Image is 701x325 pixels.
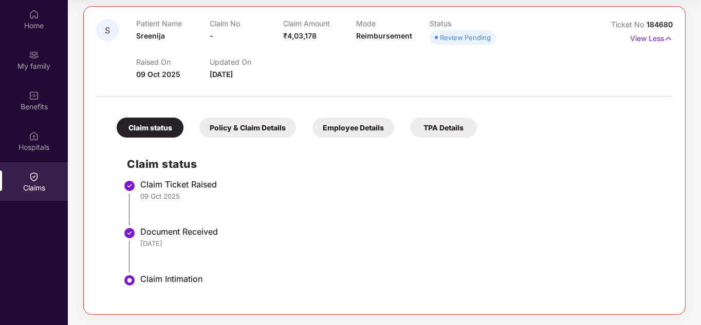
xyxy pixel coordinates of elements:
img: svg+xml;base64,PHN2ZyBpZD0iSG9tZSIgeG1sbnM9Imh0dHA6Ly93d3cudzMub3JnLzIwMDAvc3ZnIiB3aWR0aD0iMjAiIG... [29,9,39,20]
span: S [105,26,110,35]
div: Claim status [117,118,183,138]
img: svg+xml;base64,PHN2ZyBpZD0iU3RlcC1Eb25lLTMyeDMyIiB4bWxucz0iaHR0cDovL3d3dy53My5vcmcvMjAwMC9zdmciIH... [123,180,136,192]
span: ₹4,03,178 [283,31,317,40]
span: Sreenija [136,31,165,40]
div: Employee Details [312,118,394,138]
p: Updated On [210,58,283,66]
span: - [210,31,213,40]
p: Raised On [136,58,210,66]
img: svg+xml;base64,PHN2ZyB3aWR0aD0iMjAiIGhlaWdodD0iMjAiIHZpZXdCb3g9IjAgMCAyMCAyMCIgZmlsbD0ibm9uZSIgeG... [29,50,39,60]
div: 09 Oct 2025 [140,192,662,201]
p: Patient Name [136,19,210,28]
p: Claim No [210,19,283,28]
span: 184680 [647,20,673,29]
img: svg+xml;base64,PHN2ZyBpZD0iU3RlcC1BY3RpdmUtMzJ4MzIiIHhtbG5zPSJodHRwOi8vd3d3LnczLm9yZy8yMDAwL3N2Zy... [123,274,136,286]
div: TPA Details [410,118,477,138]
span: 09 Oct 2025 [136,70,180,79]
img: svg+xml;base64,PHN2ZyBpZD0iQ2xhaW0iIHhtbG5zPSJodHRwOi8vd3d3LnczLm9yZy8yMDAwL3N2ZyIgd2lkdGg9IjIwIi... [29,171,39,182]
img: svg+xml;base64,PHN2ZyBpZD0iQmVuZWZpdHMiIHhtbG5zPSJodHRwOi8vd3d3LnczLm9yZy8yMDAwL3N2ZyIgd2lkdGg9Ij... [29,90,39,101]
p: Claim Amount [283,19,357,28]
span: Reimbursement [356,31,412,40]
img: svg+xml;base64,PHN2ZyB4bWxucz0iaHR0cDovL3d3dy53My5vcmcvMjAwMC9zdmciIHdpZHRoPSIxNyIgaGVpZ2h0PSIxNy... [664,33,673,44]
span: Ticket No [611,20,647,29]
img: svg+xml;base64,PHN2ZyBpZD0iSG9zcGl0YWxzIiB4bWxucz0iaHR0cDovL3d3dy53My5vcmcvMjAwMC9zdmciIHdpZHRoPS... [29,131,39,141]
div: Review Pending [440,32,491,43]
img: svg+xml;base64,PHN2ZyBpZD0iU3RlcC1Eb25lLTMyeDMyIiB4bWxucz0iaHR0cDovL3d3dy53My5vcmcvMjAwMC9zdmciIH... [123,227,136,239]
p: View Less [630,30,673,44]
div: [DATE] [140,239,662,248]
div: Policy & Claim Details [199,118,296,138]
p: Status [430,19,503,28]
div: Document Received [140,226,662,237]
div: Claim Intimation [140,274,662,284]
div: Claim Ticket Raised [140,179,662,189]
p: Mode [356,19,430,28]
span: [DATE] [210,70,233,79]
h2: Claim status [127,156,662,173]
